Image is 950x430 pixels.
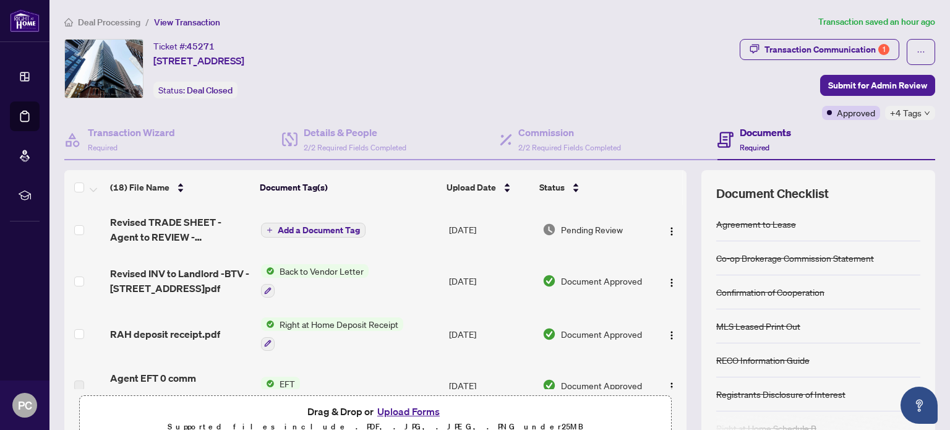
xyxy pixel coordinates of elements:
[518,143,621,152] span: 2/2 Required Fields Completed
[110,371,250,400] span: Agent EFT 0 comm 2511111.pdf
[542,274,556,288] img: Document Status
[447,181,496,194] span: Upload Date
[278,226,360,234] span: Add a Document Tag
[110,215,250,244] span: Revised TRADE SHEET - Agent to REVIEW - [STREET_ADDRESS]pdf
[18,397,32,414] span: PC
[740,39,899,60] button: Transaction Communication1
[662,271,682,291] button: Logo
[154,17,220,28] span: View Transaction
[818,15,935,29] article: Transaction saved an hour ago
[304,143,406,152] span: 2/2 Required Fields Completed
[444,254,537,307] td: [DATE]
[110,266,250,296] span: Revised INV to Landlord -BTV - [STREET_ADDRESS]pdf
[542,327,556,341] img: Document Status
[828,75,927,95] span: Submit for Admin Review
[667,226,677,236] img: Logo
[153,39,215,53] div: Ticket #:
[662,324,682,344] button: Logo
[304,125,406,140] h4: Details & People
[740,125,791,140] h4: Documents
[153,82,237,98] div: Status:
[820,75,935,96] button: Submit for Admin Review
[261,223,366,238] button: Add a Document Tag
[267,227,273,233] span: plus
[187,41,215,52] span: 45271
[88,125,175,140] h4: Transaction Wizard
[917,48,925,56] span: ellipsis
[740,143,769,152] span: Required
[275,264,369,278] span: Back to Vendor Letter
[261,222,366,238] button: Add a Document Tag
[255,170,442,205] th: Document Tag(s)
[442,170,534,205] th: Upload Date
[561,274,642,288] span: Document Approved
[890,106,922,120] span: +4 Tags
[88,143,118,152] span: Required
[261,264,275,278] img: Status Icon
[716,251,874,265] div: Co-op Brokerage Commission Statement
[187,85,233,96] span: Deal Closed
[716,217,796,231] div: Agreement to Lease
[261,377,275,390] img: Status Icon
[542,379,556,392] img: Document Status
[153,53,244,68] span: [STREET_ADDRESS]
[667,382,677,392] img: Logo
[307,403,443,419] span: Drag & Drop or
[275,377,300,390] span: EFT
[64,18,73,27] span: home
[561,327,642,341] span: Document Approved
[764,40,889,59] div: Transaction Communication
[716,185,829,202] span: Document Checklist
[716,285,824,299] div: Confirmation of Cooperation
[444,361,537,410] td: [DATE]
[65,40,143,98] img: IMG-C12280818_1.jpg
[534,170,650,205] th: Status
[444,307,537,361] td: [DATE]
[667,278,677,288] img: Logo
[518,125,621,140] h4: Commission
[662,376,682,395] button: Logo
[78,17,140,28] span: Deal Processing
[561,223,623,236] span: Pending Review
[561,379,642,392] span: Document Approved
[105,170,255,205] th: (18) File Name
[542,223,556,236] img: Document Status
[261,317,275,331] img: Status Icon
[261,317,403,351] button: Status IconRight at Home Deposit Receipt
[261,377,300,390] button: Status IconEFT
[275,317,403,331] span: Right at Home Deposit Receipt
[539,181,565,194] span: Status
[145,15,149,29] li: /
[924,110,930,116] span: down
[716,319,800,333] div: MLS Leased Print Out
[110,327,220,342] span: RAH deposit receipt.pdf
[110,181,169,194] span: (18) File Name
[878,44,889,55] div: 1
[662,220,682,239] button: Logo
[901,387,938,424] button: Open asap
[716,353,810,367] div: RECO Information Guide
[261,264,369,298] button: Status IconBack to Vendor Letter
[837,106,875,119] span: Approved
[10,9,40,32] img: logo
[716,387,845,401] div: Registrants Disclosure of Interest
[667,330,677,340] img: Logo
[444,205,537,254] td: [DATE]
[374,403,443,419] button: Upload Forms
